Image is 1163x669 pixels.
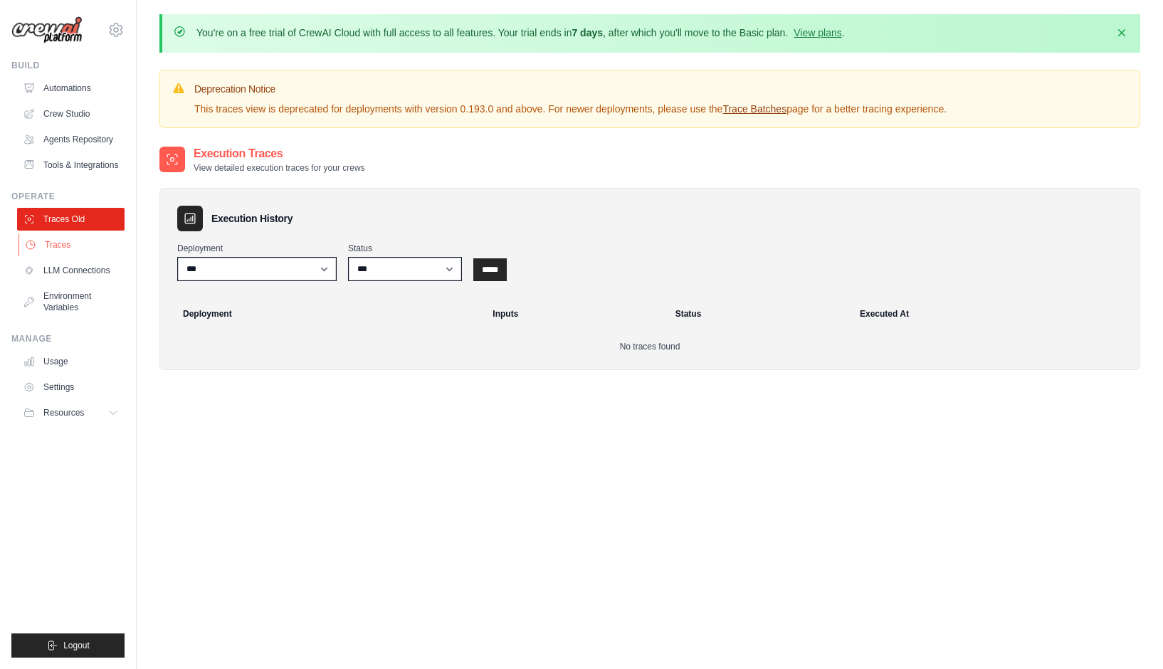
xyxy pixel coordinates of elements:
p: No traces found [177,341,1122,352]
a: Crew Studio [17,102,125,125]
a: Agents Repository [17,128,125,151]
a: Trace Batches [722,103,786,115]
h3: Deprecation Notice [194,82,947,96]
a: Usage [17,350,125,373]
th: Status [667,298,851,330]
h2: Execution Traces [194,145,365,162]
th: Inputs [484,298,666,330]
a: Automations [17,77,125,100]
span: Resources [43,407,84,418]
div: Operate [11,191,125,202]
h3: Execution History [211,211,293,226]
a: Environment Variables [17,285,125,319]
p: This traces view is deprecated for deployments with version 0.193.0 and above. For newer deployme... [194,102,947,116]
label: Status [348,243,462,254]
button: Resources [17,401,125,424]
a: Traces [19,233,126,256]
a: LLM Connections [17,259,125,282]
a: Settings [17,376,125,399]
label: Deployment [177,243,337,254]
th: Deployment [166,298,484,330]
th: Executed At [851,298,1134,330]
a: Tools & Integrations [17,154,125,177]
a: View plans [794,27,841,38]
a: Traces Old [17,208,125,231]
p: View detailed execution traces for your crews [194,162,365,174]
div: Manage [11,333,125,344]
p: You're on a free trial of CrewAI Cloud with full access to all features. Your trial ends in , aft... [196,26,845,40]
strong: 7 days [572,27,603,38]
div: Build [11,60,125,71]
img: Logo [11,16,83,44]
button: Logout [11,633,125,658]
span: Logout [63,640,90,651]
